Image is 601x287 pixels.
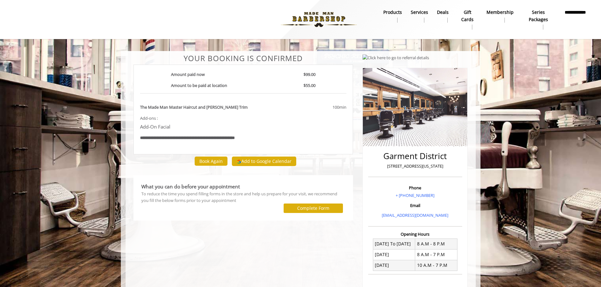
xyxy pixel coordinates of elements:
[373,238,415,249] td: [DATE] To [DATE]
[373,249,415,260] td: [DATE]
[437,9,449,16] b: Deals
[284,204,343,213] button: Complete Form
[303,83,315,88] b: $55.00
[370,203,461,208] h3: Email
[171,83,227,88] b: Amount to be paid at location
[141,191,345,204] div: To reduce the time you spend filling forms in the store and help us prepare for your visit, we re...
[415,238,457,249] td: 8 A.M - 8 P.M
[140,115,158,121] span: Add-ons :
[171,72,205,77] b: Amount paid now
[140,104,248,111] b: The Made Man Master Haircut and [PERSON_NAME] Trim
[518,8,559,31] a: Series packagesSeries packages
[411,9,428,16] b: Services
[370,186,461,190] h3: Phone
[284,104,346,111] div: 100min
[141,183,240,190] b: What you can do before your appointment
[486,9,514,16] b: Membership
[370,152,461,161] h2: Garment District
[373,260,415,271] td: [DATE]
[140,123,274,130] p: Add-On Facial
[522,9,555,23] b: Series packages
[133,54,353,62] center: Your Booking is confirmed
[303,72,315,77] b: $99.00
[482,8,518,24] a: MembershipMembership
[232,157,296,166] button: Add to Google Calendar
[275,2,362,37] img: Made Man Barbershop logo
[362,55,429,61] img: Click here to go to referral details
[368,232,462,236] h3: Opening Hours
[383,9,402,16] b: products
[297,206,329,211] label: Complete Form
[457,9,478,23] b: gift cards
[396,192,434,198] a: + [PHONE_NUMBER]
[433,8,453,24] a: DealsDeals
[415,260,457,271] td: 10 A.M - 7 P.M
[406,8,433,24] a: ServicesServices
[453,8,482,31] a: Gift cardsgift cards
[370,163,461,169] p: [STREET_ADDRESS][US_STATE]
[382,212,448,218] a: [EMAIL_ADDRESS][DOMAIN_NAME]
[415,249,457,260] td: 8 A.M - 7 P.M
[195,157,227,166] button: Book Again
[379,8,406,24] a: Productsproducts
